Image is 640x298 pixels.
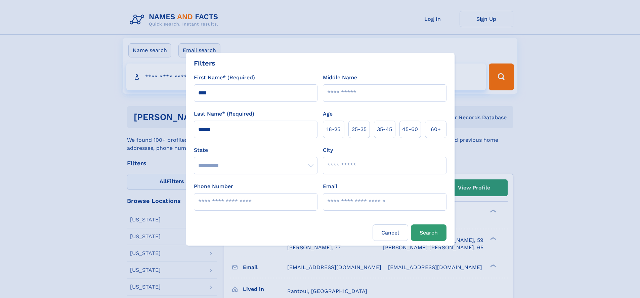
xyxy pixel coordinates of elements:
[373,224,408,241] label: Cancel
[323,74,357,82] label: Middle Name
[323,182,337,190] label: Email
[402,125,418,133] span: 45‑60
[194,146,317,154] label: State
[194,58,215,68] div: Filters
[431,125,441,133] span: 60+
[323,146,333,154] label: City
[377,125,392,133] span: 35‑45
[323,110,333,118] label: Age
[194,182,233,190] label: Phone Number
[327,125,340,133] span: 18‑25
[194,74,255,82] label: First Name* (Required)
[352,125,367,133] span: 25‑35
[411,224,446,241] button: Search
[194,110,254,118] label: Last Name* (Required)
